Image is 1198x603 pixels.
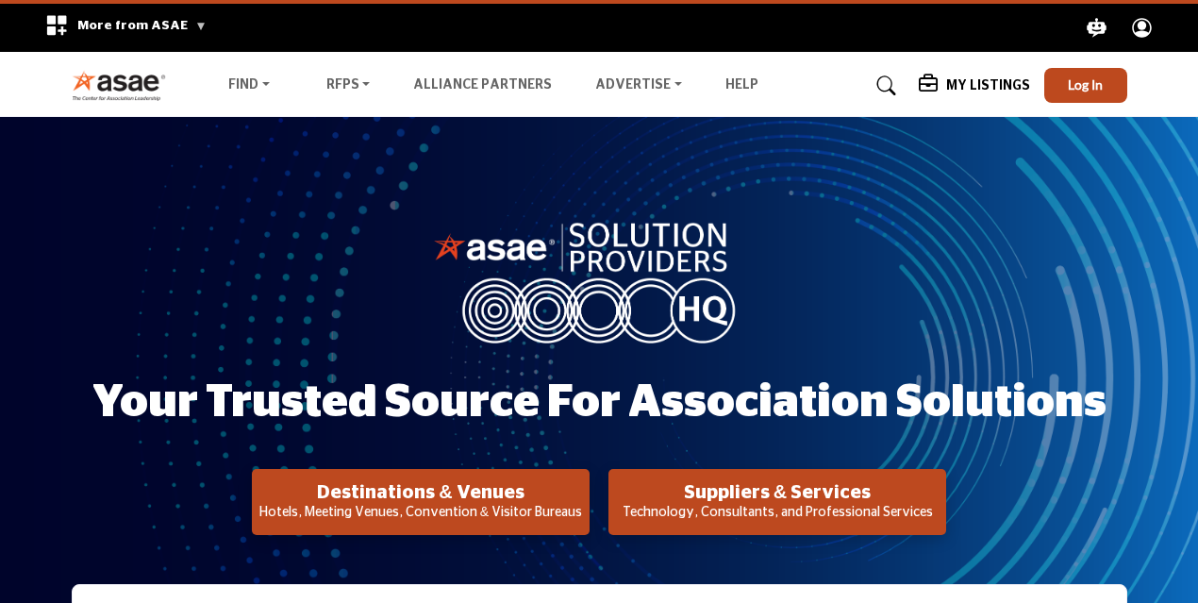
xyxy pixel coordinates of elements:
div: My Listings [919,75,1030,97]
h1: Your Trusted Source for Association Solutions [92,374,1106,432]
p: Technology, Consultants, and Professional Services [614,504,940,523]
a: Find [215,73,283,99]
a: Advertise [582,73,695,99]
p: Hotels, Meeting Venues, Convention & Visitor Bureaus [258,504,584,523]
h5: My Listings [946,77,1030,94]
a: Help [725,78,758,92]
button: Destinations & Venues Hotels, Meeting Venues, Convention & Visitor Bureaus [252,469,590,535]
a: RFPs [313,73,384,99]
span: More from ASAE [77,19,207,32]
a: Search [858,71,908,101]
h2: Suppliers & Services [614,481,940,504]
button: Log In [1044,68,1127,103]
img: image [434,218,764,343]
button: Suppliers & Services Technology, Consultants, and Professional Services [608,469,946,535]
div: More from ASAE [33,4,219,52]
h2: Destinations & Venues [258,481,584,504]
img: Site Logo [72,70,176,101]
a: Alliance Partners [413,78,552,92]
span: Log In [1068,76,1103,92]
